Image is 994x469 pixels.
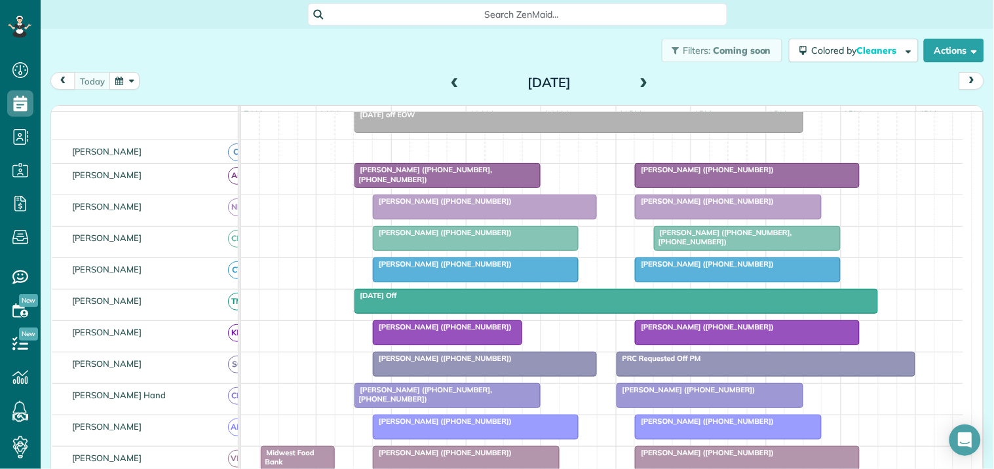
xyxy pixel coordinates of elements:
span: [PERSON_NAME] [69,264,145,274]
span: Colored by [812,45,902,56]
span: ND [228,198,246,216]
span: [PERSON_NAME] [69,358,145,369]
span: AM [228,419,246,436]
span: [PERSON_NAME] ([PHONE_NUMBER]) [634,197,774,206]
span: [PERSON_NAME] Hand [69,390,168,400]
span: 2pm [767,109,790,119]
span: [PERSON_NAME] [69,421,145,432]
span: [PERSON_NAME] ([PHONE_NUMBER]) [372,197,512,206]
button: Actions [924,39,984,62]
span: [DATE] off EOW [354,110,416,119]
span: 8am [316,109,341,119]
span: [DATE] Off [354,291,398,300]
span: [PERSON_NAME] [69,146,145,157]
span: Cleaners [857,45,899,56]
button: prev [50,72,75,90]
span: TM [228,293,246,310]
span: [PERSON_NAME] ([PHONE_NUMBER]) [616,385,756,394]
span: CM [228,230,246,248]
span: SC [228,356,246,373]
span: [PERSON_NAME] [69,201,145,212]
div: Open Intercom Messenger [949,424,981,456]
span: 3pm [841,109,864,119]
h2: [DATE] [467,75,631,90]
span: VM [228,450,246,468]
span: CJ [228,143,246,161]
span: 11am [541,109,571,119]
span: [PERSON_NAME] ([PHONE_NUMBER]) [634,448,774,457]
span: 4pm [917,109,940,119]
span: CT [228,261,246,279]
span: 10am [467,109,496,119]
span: [PERSON_NAME] [69,170,145,180]
span: [PERSON_NAME] ([PHONE_NUMBER]) [372,448,512,457]
span: [PERSON_NAME] [69,327,145,337]
span: [PERSON_NAME] ([PHONE_NUMBER]) [634,322,774,331]
span: [PERSON_NAME] ([PHONE_NUMBER]) [634,165,774,174]
span: 12pm [617,109,645,119]
span: Coming soon [713,45,772,56]
span: PRC Requested Off PM [616,354,702,363]
span: [PERSON_NAME] ([PHONE_NUMBER]) [372,259,512,269]
span: [PERSON_NAME] ([PHONE_NUMBER], [PHONE_NUMBER]) [354,385,493,403]
span: 1pm [691,109,714,119]
span: [PERSON_NAME] ([PHONE_NUMBER]) [372,354,512,363]
button: Colored byCleaners [789,39,919,62]
span: Filters: [683,45,711,56]
span: [PERSON_NAME] ([PHONE_NUMBER]) [634,259,774,269]
button: next [959,72,984,90]
span: CH [228,387,246,405]
span: [PERSON_NAME] ([PHONE_NUMBER], [PHONE_NUMBER]) [354,165,493,183]
span: [PERSON_NAME] [69,453,145,463]
span: [PERSON_NAME] ([PHONE_NUMBER], [PHONE_NUMBER]) [653,228,792,246]
span: 9am [392,109,416,119]
span: KD [228,324,246,342]
span: [PERSON_NAME] [69,295,145,306]
span: AR [228,167,246,185]
span: 7am [241,109,265,119]
span: [PERSON_NAME] [69,233,145,243]
span: [PERSON_NAME] ([PHONE_NUMBER]) [634,417,774,426]
span: New [19,294,38,307]
span: [PERSON_NAME] ([PHONE_NUMBER]) [372,417,512,426]
span: New [19,328,38,341]
button: today [74,72,111,90]
span: [PERSON_NAME] ([PHONE_NUMBER]) [372,228,512,237]
span: [PERSON_NAME] ([PHONE_NUMBER]) [372,322,512,331]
